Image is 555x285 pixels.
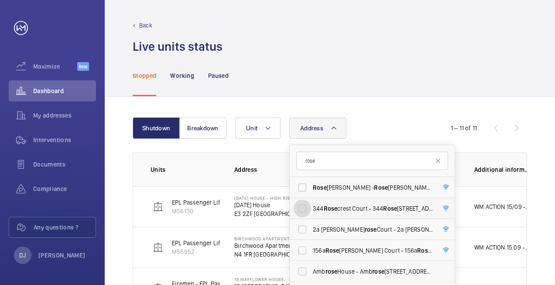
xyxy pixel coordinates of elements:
[234,241,308,250] p: Birchwood Apartments
[33,160,96,169] span: Documents
[300,125,323,132] span: Address
[234,250,308,259] p: N4 1FR [GEOGRAPHIC_DATA]
[313,267,433,276] span: Amb House - Amb [STREET_ADDRESS]
[474,202,530,211] p: WM ACTION 15/09 - Door closer required, supply chain currently sourcing
[153,242,163,253] img: elevator.svg
[77,62,89,71] span: Beta
[234,165,308,174] p: Address
[235,118,281,139] button: Unit
[34,223,96,232] span: Any questions ?
[172,247,236,256] p: M55952
[451,124,477,132] div: 1 – 11 of 11
[234,195,308,201] p: [DATE] House - High Risk Building
[313,246,433,255] span: 156a [PERSON_NAME] Court - 156a [PERSON_NAME][STREET_ADDRESS]
[133,118,180,139] button: Shutdown
[33,62,77,71] span: Maximize
[170,71,194,80] p: Working
[208,71,229,80] p: Paused
[172,198,222,207] p: EPL Passenger Lift
[417,247,432,254] span: Rose
[474,165,530,174] p: Additional information
[246,125,257,132] span: Unit
[179,118,226,139] button: Breakdown
[33,87,96,95] span: Dashboard
[325,247,339,254] span: Rose
[474,243,530,252] p: WM ACTION 15.09 - Follow up required, ETA TBC.
[133,38,223,55] h1: Live units status
[313,184,327,191] span: Rose
[38,251,86,260] p: [PERSON_NAME]
[313,204,433,213] span: 344 crest Court - 344 [STREET_ADDRESS]
[234,209,308,218] p: E3 2ZF [GEOGRAPHIC_DATA]
[172,239,236,247] p: EPL Passenger Lift No 2
[374,184,388,191] span: Rose
[153,202,163,212] img: elevator.svg
[33,184,96,193] span: Compliance
[172,207,222,215] p: M56130
[313,225,433,234] span: 2a [PERSON_NAME] Court - 2a [PERSON_NAME] [STREET_ADDRESS]
[289,118,346,139] button: Address
[324,205,338,212] span: Rose
[234,277,308,282] p: 19 Mayflower House - High Risk Building
[151,165,220,174] p: Units
[325,268,338,275] span: rose
[313,183,433,192] span: [PERSON_NAME] - [PERSON_NAME][STREET_ADDRESS]
[33,136,96,144] span: Interventions
[234,201,308,209] p: [DATE] House
[234,236,308,241] p: Birchwood Apartments - High Risk Building
[19,251,26,260] p: DJ
[139,21,152,30] p: Back
[372,268,384,275] span: rose
[365,226,377,233] span: rose
[133,71,156,80] p: Stopped
[296,152,448,170] input: Search by address
[33,111,96,120] span: My addresses
[383,205,397,212] span: Rose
